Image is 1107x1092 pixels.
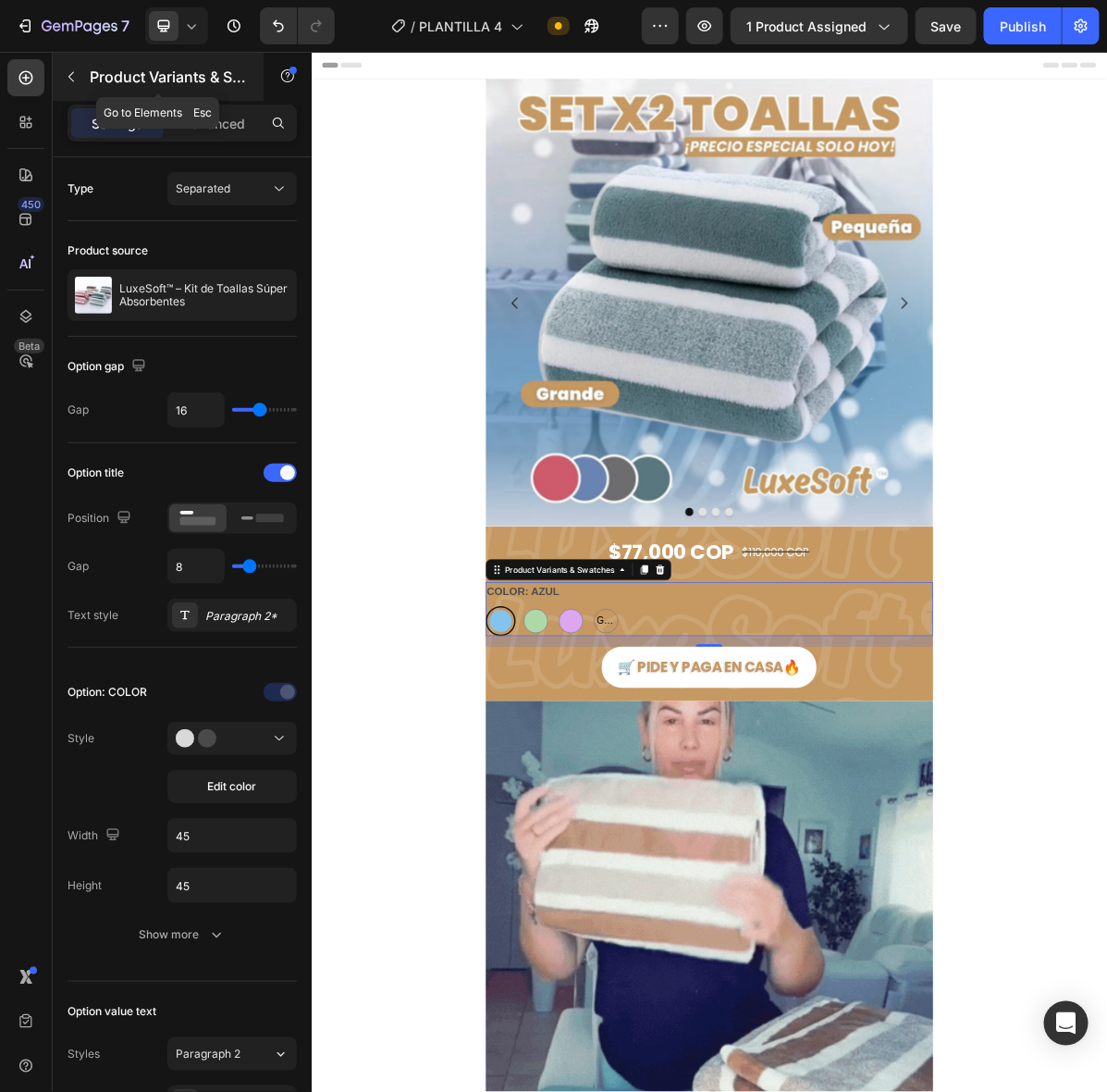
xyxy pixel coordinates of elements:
[205,608,292,625] div: Paragraph 2*
[68,684,147,701] div: Option: COLOR
[559,637,570,648] button: Dot
[208,778,257,795] span: Edit color
[68,1046,100,1062] div: Styles
[68,1003,156,1020] div: Option value text
[167,1037,297,1071] button: Paragraph 2
[243,740,349,766] legend: COLOR: AZUL
[167,172,297,205] button: Separated
[1000,17,1046,36] div: Publish
[405,830,705,887] button: <p>🛒 PIDE Y PAGA EN CASA <strong>🔥</strong></p>
[746,17,867,36] span: 1 product assigned
[731,7,908,44] button: 1 product assigned
[68,180,93,197] div: Type
[168,869,296,902] input: Auto
[121,15,129,37] p: 7
[540,637,551,648] button: Dot
[395,783,427,806] span: GRIS
[266,714,426,731] div: Product Variants & Swatches
[68,730,94,747] div: Style
[168,393,224,427] input: Auto
[119,282,289,308] p: LuxeSoft™ – Kit de Toallas Súper Absorbentes
[7,7,138,44] button: 7
[18,197,44,212] div: 450
[68,877,102,894] div: Height
[916,7,977,44] button: Save
[801,325,853,377] button: Carousel Next Arrow
[577,637,588,648] button: Dot
[658,845,683,872] strong: 🔥
[92,114,143,133] p: Settings
[312,52,1107,1092] iframe: Design area
[68,354,150,379] div: Option gap
[168,550,224,583] input: Auto
[599,684,697,714] div: $110,000 COP
[176,181,230,195] span: Separated
[68,824,124,849] div: Width
[68,402,89,418] div: Gap
[68,918,297,951] button: Show more
[168,819,296,852] input: Auto
[984,7,1062,44] button: Publish
[427,841,683,876] p: 🛒 PIDE Y PAGA EN CASA
[931,19,962,34] span: Save
[68,506,135,531] div: Position
[420,17,503,36] span: PLANTILLA 4
[412,17,416,36] span: /
[68,242,148,259] div: Product source
[260,7,335,44] div: Undo/Redo
[75,277,112,314] img: product feature img
[182,114,245,133] p: Advanced
[522,637,533,648] button: Dot
[90,66,247,88] p: Product Variants & Swatches
[1044,1001,1089,1046] div: Open Intercom Messenger
[68,558,89,575] div: Gap
[176,1046,240,1062] span: Paragraph 2
[413,672,592,726] div: $77,000 COP
[14,339,44,354] div: Beta
[68,465,124,481] div: Option title
[167,770,297,803] button: Edit color
[68,607,118,624] div: Text style
[140,925,226,944] div: Show more
[243,38,867,663] img: gempages_538051269424579716-1c4be96f-aa0f-42b0-8b8b-1d4326ff5d7c.webp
